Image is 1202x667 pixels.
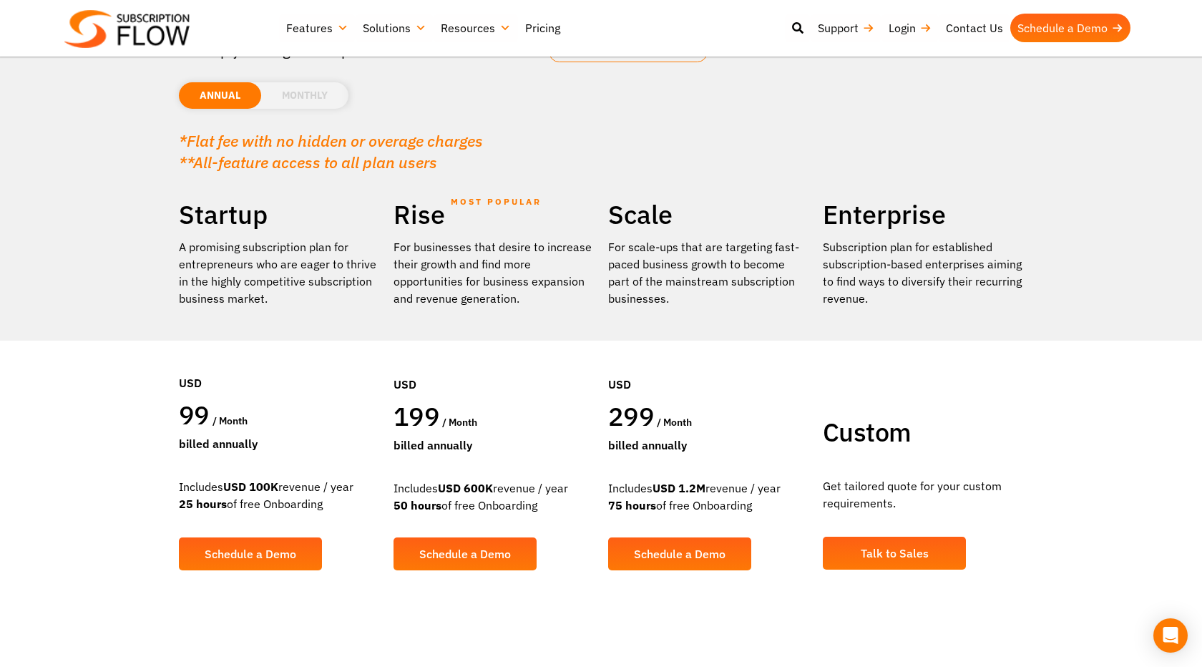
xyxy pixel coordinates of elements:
div: Open Intercom Messenger [1153,618,1188,653]
a: Pricing [518,14,567,42]
h2: Scale [608,198,808,231]
p: Subscription plan for established subscription-based enterprises aiming to find ways to diversify... [823,238,1023,307]
h2: Startup [179,198,379,231]
span: Schedule a Demo [205,548,296,560]
strong: USD 100K [223,479,278,494]
span: 299 [608,399,654,433]
a: Contact Us [939,14,1010,42]
a: Resources [434,14,518,42]
strong: USD 1.2M [653,481,705,495]
a: Schedule a Demo [1010,14,1130,42]
h2: Rise [394,198,594,231]
div: Billed Annually [179,435,379,452]
a: Schedule a Demo [394,537,537,570]
li: MONTHLY [261,82,348,109]
div: USD [394,333,594,400]
span: 199 [394,399,439,433]
img: Subscriptionflow [64,10,190,48]
div: Includes revenue / year of free Onboarding [394,479,594,514]
a: Schedule a Demo [608,537,751,570]
span: Schedule a Demo [419,548,511,560]
span: / month [442,416,477,429]
div: Includes revenue / year of free Onboarding [608,479,808,514]
div: USD [608,333,808,400]
em: *Flat fee with no hidden or overage charges [179,130,483,151]
h2: Enterprise [823,198,1023,231]
p: Get tailored quote for your custom requirements. [823,477,1023,512]
p: A promising subscription plan for entrepreneurs who are eager to thrive in the highly competitive... [179,238,379,307]
a: Login [881,14,939,42]
span: / month [212,414,248,427]
div: Billed Annually [394,437,594,454]
strong: USD 600K [438,481,493,495]
a: Solutions [356,14,434,42]
li: ANNUAL [179,82,261,109]
span: MOST POPULAR [451,185,542,218]
strong: 25 hours [179,497,227,511]
strong: 75 hours [608,498,656,512]
em: **All-feature access to all plan users [179,152,437,172]
div: Billed Annually [608,437,808,454]
span: 99 [179,398,210,432]
div: Includes revenue / year of free Onboarding [179,478,379,512]
a: Support [811,14,881,42]
span: Schedule a Demo [634,548,725,560]
div: USD [179,331,379,399]
div: For scale-ups that are targeting fast-paced business growth to become part of the mainstream subs... [608,238,808,307]
strong: 50 hours [394,498,441,512]
a: Schedule a Demo [179,537,322,570]
a: Features [279,14,356,42]
a: Talk to Sales [823,537,966,570]
span: / month [657,416,692,429]
span: Talk to Sales [861,547,929,559]
div: For businesses that desire to increase their growth and find more opportunities for business expa... [394,238,594,307]
span: Custom [823,415,911,449]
